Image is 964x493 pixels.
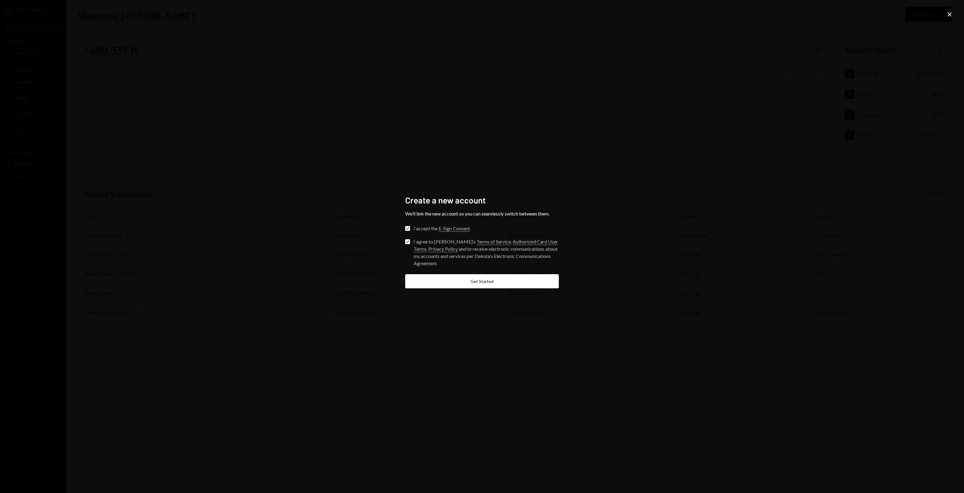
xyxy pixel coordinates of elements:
[428,246,458,252] a: Privacy Policy
[477,239,511,245] a: Terms of Service
[414,238,559,267] div: I agree to [PERSON_NAME]’s , , and to receive electronic communications about my accounts and ser...
[405,226,410,231] button: I accept the E-Sign Consent
[414,225,470,232] div: I accept the
[405,194,559,206] h2: Create a new account
[405,274,559,288] button: Get Started
[405,211,559,216] div: We’ll link the new account so you can seamlessly switch between them.
[439,225,470,232] a: E-Sign Consent
[405,239,410,244] button: I agree to [PERSON_NAME]’s Terms of Service, Authorized Card User Terms, Privacy Policy and to re...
